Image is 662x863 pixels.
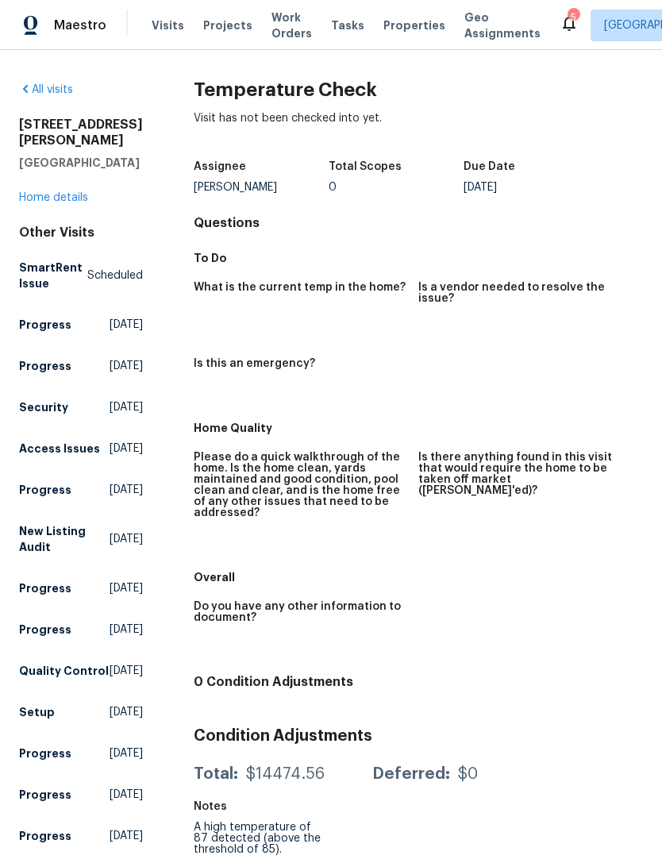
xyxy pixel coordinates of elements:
h2: [STREET_ADDRESS][PERSON_NAME] [19,117,143,148]
a: All visits [19,84,73,95]
h5: Progress [19,580,71,596]
h5: Overall [194,569,643,585]
h4: 0 Condition Adjustments [194,674,643,690]
span: [DATE] [110,358,143,374]
a: Progress[DATE] [19,739,143,768]
h5: Home Quality [194,420,643,436]
a: Progress[DATE] [19,574,143,603]
span: [DATE] [110,663,143,679]
h5: Please do a quick walkthrough of the home. Is the home clean, yards maintained and good condition... [194,452,406,518]
h5: Notes [194,801,227,812]
h5: Progress [19,482,71,498]
h5: Progress [19,358,71,374]
span: Tasks [331,20,364,31]
span: [DATE] [110,482,143,498]
span: Properties [383,17,445,33]
h2: Temperature Check [194,82,643,98]
a: Security[DATE] [19,393,143,422]
div: Visit has not been checked into yet. [194,110,643,152]
h5: [GEOGRAPHIC_DATA] [19,155,143,171]
span: Projects [203,17,252,33]
h5: Total Scopes [329,161,402,172]
a: Progress[DATE] [19,780,143,809]
h5: Progress [19,745,71,761]
span: Work Orders [271,10,312,41]
a: Setup[DATE] [19,698,143,726]
a: Home details [19,192,88,203]
div: Deferred: [372,766,450,782]
span: Visits [152,17,184,33]
h5: Is there anything found in this visit that would require the home to be taken off market ([PERSON... [418,452,630,496]
h5: Assignee [194,161,246,172]
div: Other Visits [19,225,143,241]
h5: What is the current temp in the home? [194,282,406,293]
h5: Setup [19,704,55,720]
h5: Progress [19,787,71,803]
span: [DATE] [110,745,143,761]
div: 5 [568,10,579,25]
h5: Security [19,399,68,415]
a: Progress[DATE] [19,476,143,504]
h5: Due Date [464,161,515,172]
h5: Access Issues [19,441,100,457]
h5: To Do [194,250,643,266]
div: $0 [458,766,478,782]
h5: Is this an emergency? [194,358,315,369]
div: 0 [329,182,464,193]
span: [DATE] [110,399,143,415]
div: [PERSON_NAME] [194,182,329,193]
h5: Progress [19,317,71,333]
div: Total: [194,766,238,782]
h5: Quality Control [19,663,109,679]
span: Maestro [54,17,106,33]
h5: Is a vendor needed to resolve the issue? [418,282,630,304]
div: $14474.56 [246,766,325,782]
span: [DATE] [110,622,143,638]
h5: Progress [19,828,71,844]
span: [DATE] [110,317,143,333]
a: SmartRent IssueScheduled [19,253,143,298]
h5: Do you have any other information to document? [194,601,406,623]
div: [DATE] [464,182,598,193]
a: Progress[DATE] [19,310,143,339]
span: [DATE] [110,580,143,596]
span: [DATE] [110,787,143,803]
h3: Condition Adjustments [194,728,643,744]
a: Progress[DATE] [19,615,143,644]
h4: Questions [194,215,643,231]
h5: SmartRent Issue [19,260,87,291]
span: Geo Assignments [464,10,541,41]
span: [DATE] [110,531,143,547]
a: Quality Control[DATE] [19,657,143,685]
span: [DATE] [110,441,143,457]
h5: Progress [19,622,71,638]
span: [DATE] [110,828,143,844]
span: Scheduled [87,268,143,283]
a: Progress[DATE] [19,352,143,380]
a: Access Issues[DATE] [19,434,143,463]
h5: New Listing Audit [19,523,110,555]
a: New Listing Audit[DATE] [19,517,143,561]
span: [DATE] [110,704,143,720]
a: Progress[DATE] [19,822,143,850]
